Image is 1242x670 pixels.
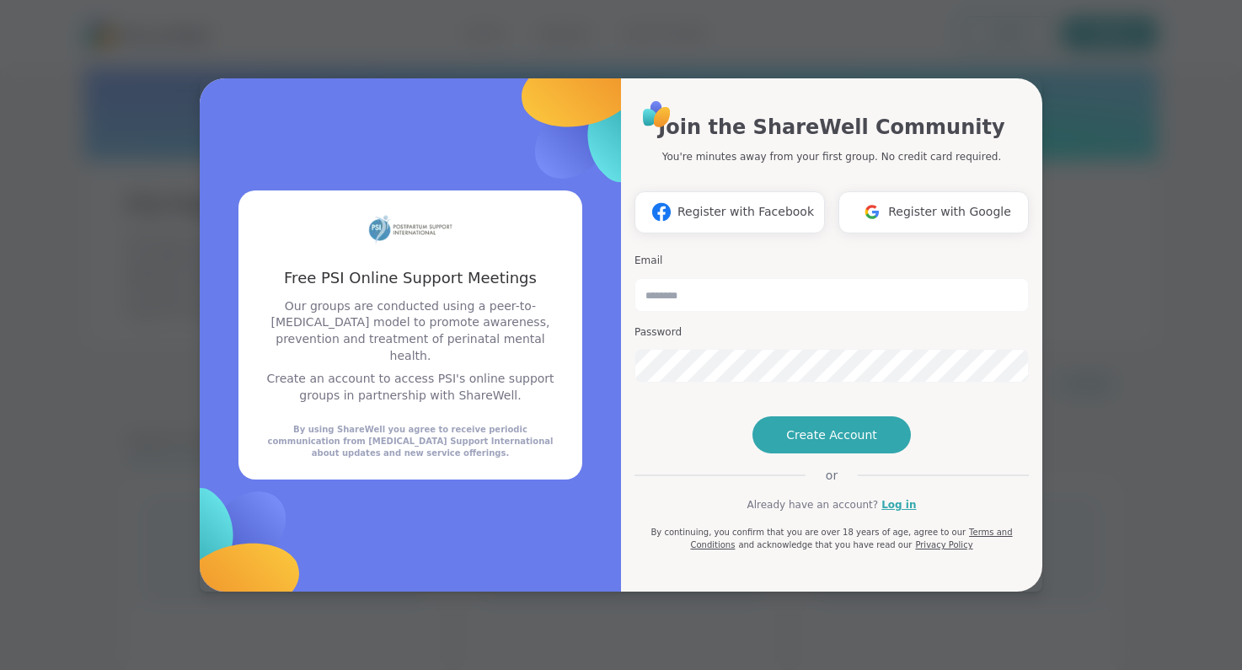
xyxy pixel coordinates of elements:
span: Register with Facebook [677,203,814,221]
a: Privacy Policy [915,540,972,549]
h3: Free PSI Online Support Meetings [259,267,562,288]
h3: Email [634,254,1029,268]
button: Create Account [752,416,911,453]
button: Register with Google [838,191,1029,233]
p: Create an account to access PSI's online support groups in partnership with ShareWell. [259,371,562,404]
a: Log in [881,497,916,512]
span: Create Account [786,426,877,443]
img: ShareWell Logomark [645,196,677,228]
span: By continuing, you confirm that you are over 18 years of age, agree to our [650,528,966,537]
span: Register with Google [888,203,1011,221]
span: or [806,467,858,484]
h3: Password [634,325,1029,340]
button: Register with Facebook [634,191,825,233]
img: ShareWell Logo [638,95,676,133]
img: ShareWell Logomark [856,196,888,228]
p: You're minutes away from your first group. No credit card required. [662,149,1001,164]
h1: Join the ShareWell Community [658,112,1004,142]
a: Terms and Conditions [690,528,1012,549]
span: Already have an account? [747,497,878,512]
span: and acknowledge that you have read our [738,540,912,549]
div: By using ShareWell you agree to receive periodic communication from [MEDICAL_DATA] Support Intern... [259,424,562,459]
p: Our groups are conducted using a peer-to-[MEDICAL_DATA] model to promote awareness, prevention an... [259,298,562,364]
img: partner logo [368,211,452,247]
